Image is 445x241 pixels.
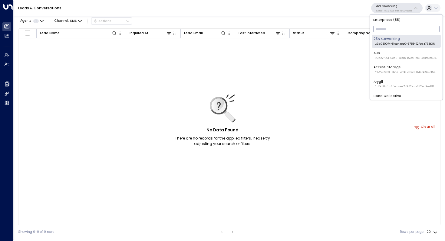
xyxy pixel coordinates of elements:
[33,19,39,23] span: 1
[374,85,434,89] span: ID: d5af0cfb-fa1e-4ee7-942e-a8ff5ec9ed82
[239,30,281,36] div: Last Interacted
[130,30,172,36] div: Inquired At
[53,18,84,24] button: Channel:SMS
[293,30,335,36] div: Status
[374,56,437,60] span: ID: 3dc2f6f3-0cc6-48db-b2ce-5c36e8e0bc94
[91,18,132,25] button: Actions
[376,4,412,8] p: 25N Coworking
[91,18,132,25] div: Button group with a nested menu
[374,37,435,46] div: 25N Coworking
[206,127,239,133] h5: No Data Found
[93,19,112,23] div: Actions
[184,30,226,36] div: Lead Email
[218,228,236,236] nav: pagination navigation
[374,70,436,75] span: ID: 17248963-7bae-4f68-a6e0-04e589c1c15e
[413,124,437,130] button: Clear all
[18,5,61,11] a: Leads & Conversations
[166,136,279,146] p: There are no records for the applied filters. Please try adjusting your search or filters.
[427,228,439,236] div: 20
[374,65,436,74] div: Access Storage
[239,31,265,36] div: Last Interacted
[184,31,203,36] div: Lead Email
[372,16,441,23] p: Enterprises ( 88 )
[374,79,434,89] div: Arygll
[18,18,45,24] button: Agents1
[348,31,376,36] div: Company Name
[70,19,77,23] span: SMS
[18,230,54,234] div: Showing 0-0 of 0 rows
[348,30,390,36] div: Company Name
[374,51,437,60] div: ABS
[40,30,117,36] div: Lead Name
[293,31,305,36] div: Status
[53,18,84,24] span: Channel:
[20,19,31,23] span: Agents
[374,94,437,103] div: Bond Collective
[374,42,435,46] span: ID: 3b9800f4-81ca-4ec0-8758-72fbe4763f36
[130,31,148,36] div: Inquired At
[25,30,30,36] span: Toggle select all
[371,3,423,13] button: 25N Coworking3b9800f4-81ca-4ec0-8758-72fbe4763f36
[376,10,412,12] p: 3b9800f4-81ca-4ec0-8758-72fbe4763f36
[40,31,60,36] div: Lead Name
[400,230,424,234] label: Rows per page:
